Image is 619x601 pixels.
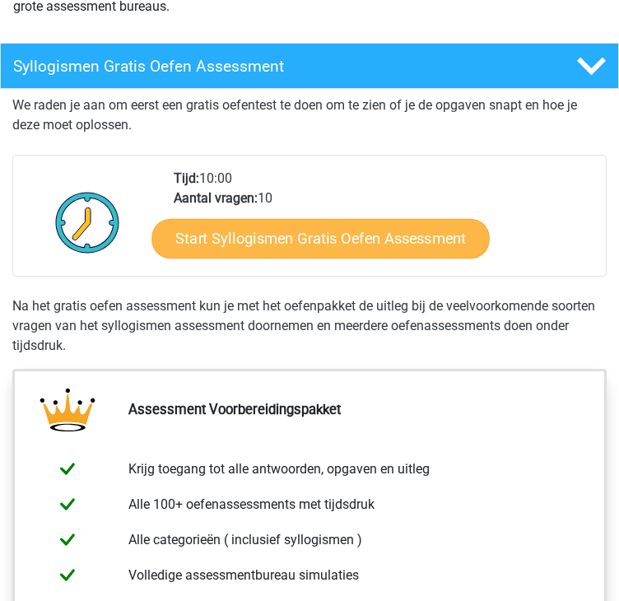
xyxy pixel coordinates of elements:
div: Na het gratis oefen assessment kun je met het oefenpakket de uitleg bij de veelvoorkomende soorte... [12,296,607,356]
b: Aantal vragen: [174,190,258,206]
p: We raden je aan om eerst een gratis oefentest te doen om te zien of je de opgaven snapt en hoe je... [12,96,607,135]
div: 10:00 10 [161,169,606,276]
b: Tijd: [174,170,199,186]
img: Klok [46,181,129,263]
a: Start Syllogismen Gratis Oefen Assessment [151,219,490,259]
h4: Syllogismen Gratis Oefen Assessment [13,57,503,76]
a: Syllogismen Gratis Oefen Assessment [12,43,607,89]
